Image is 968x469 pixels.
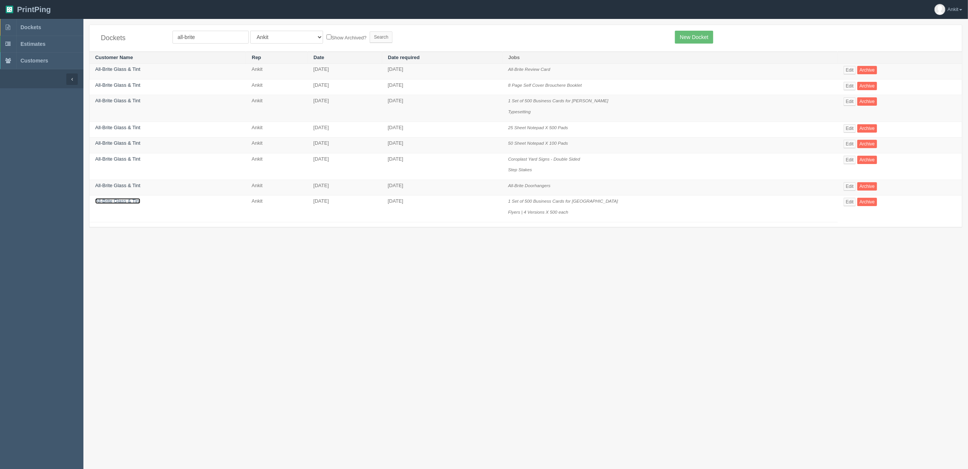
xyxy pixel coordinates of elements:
[308,64,382,80] td: [DATE]
[382,95,502,122] td: [DATE]
[857,182,877,191] a: Archive
[382,79,502,95] td: [DATE]
[246,180,308,195] td: Ankit
[508,141,568,145] i: 50 Sheet Notepad X 100 Pads
[382,153,502,180] td: [DATE]
[508,83,582,88] i: 8 Page Self Cover Brouchere Booklet
[857,140,877,148] a: Archive
[246,64,308,80] td: Ankit
[95,140,140,146] a: All-Brite Glass & Tint
[388,55,420,60] a: Date required
[508,199,618,203] i: 1 Set of 500 Business Cards for [GEOGRAPHIC_DATA]
[508,109,531,114] i: Typesetting
[844,82,856,90] a: Edit
[675,31,713,44] a: New Docket
[246,122,308,138] td: Ankit
[95,156,140,162] a: All-Brite Glass & Tint
[508,167,532,172] i: Step Stakes
[326,33,367,42] label: Show Archived?
[382,138,502,153] td: [DATE]
[246,153,308,180] td: Ankit
[844,124,856,133] a: Edit
[246,95,308,122] td: Ankit
[308,180,382,195] td: [DATE]
[844,66,856,74] a: Edit
[326,34,331,39] input: Show Archived?
[308,138,382,153] td: [DATE]
[95,198,140,204] a: All-Brite Glass & Tint
[6,6,13,13] img: logo-3e63b451c926e2ac314895c53de4908e5d424f24456219fb08d385ab2e579770.png
[370,31,392,43] input: Search
[252,55,261,60] a: Rep
[308,79,382,95] td: [DATE]
[857,82,877,90] a: Archive
[308,195,382,222] td: [DATE]
[246,79,308,95] td: Ankit
[308,95,382,122] td: [DATE]
[935,4,945,15] img: avatar_default-7531ab5dedf162e01f1e0bb0964e6a185e93c5c22dfe317fb01d7f8cd2b1632c.jpg
[20,24,41,30] span: Dockets
[844,97,856,106] a: Edit
[844,182,856,191] a: Edit
[95,183,140,188] a: All-Brite Glass & Tint
[173,31,249,44] input: Customer Name
[382,195,502,222] td: [DATE]
[857,156,877,164] a: Archive
[382,122,502,138] td: [DATE]
[508,209,568,214] i: Flyers | 4 Versions X 500 each
[857,97,877,106] a: Archive
[857,66,877,74] a: Archive
[844,198,856,206] a: Edit
[246,138,308,153] td: Ankit
[502,52,838,64] th: Jobs
[314,55,324,60] a: Date
[20,41,45,47] span: Estimates
[20,58,48,64] span: Customers
[857,124,877,133] a: Archive
[844,140,856,148] a: Edit
[857,198,877,206] a: Archive
[101,34,161,42] h4: Dockets
[508,183,551,188] i: All-Brite Doorhangers
[95,82,140,88] a: All-Brite Glass & Tint
[508,98,608,103] i: 1 Set of 500 Business Cards for [PERSON_NAME]
[246,195,308,222] td: Ankit
[382,64,502,80] td: [DATE]
[844,156,856,164] a: Edit
[508,125,568,130] i: 25 Sheet Notepad X 500 Pads
[308,153,382,180] td: [DATE]
[308,122,382,138] td: [DATE]
[508,67,550,72] i: All-Brite Review Card
[382,180,502,195] td: [DATE]
[95,55,133,60] a: Customer Name
[95,125,140,130] a: All-Brite Glass & Tint
[95,98,140,103] a: All-Brite Glass & Tint
[95,66,140,72] a: All-Brite Glass & Tint
[508,156,580,161] i: Coroplast Yard Signs - Double Sided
